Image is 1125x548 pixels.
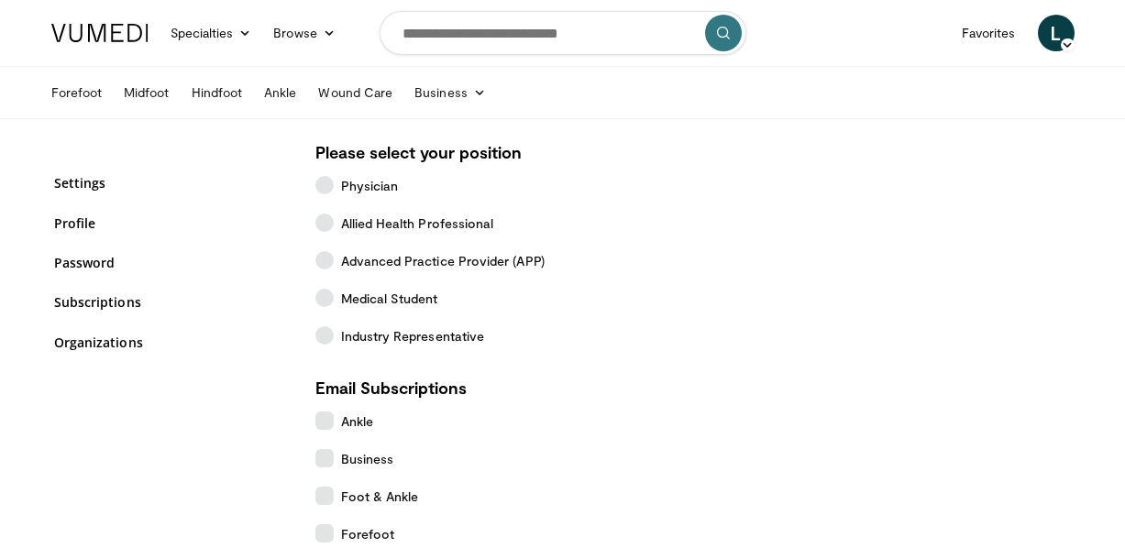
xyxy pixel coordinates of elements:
[54,292,288,312] a: Subscriptions
[341,487,419,506] span: Foot & Ankle
[341,289,438,308] span: Medical Student
[341,326,485,345] span: Industry Representative
[54,253,288,272] a: Password
[951,15,1027,51] a: Favorites
[341,214,494,233] span: Allied Health Professional
[54,333,288,352] a: Organizations
[253,74,307,111] a: Ankle
[341,449,394,468] span: Business
[1038,15,1075,51] a: L
[54,214,288,233] a: Profile
[315,378,467,398] strong: Email Subscriptions
[51,24,149,42] img: VuMedi Logo
[403,74,497,111] a: Business
[380,11,746,55] input: Search topics, interventions
[307,74,403,111] a: Wound Care
[341,411,373,431] span: Ankle
[54,173,288,192] a: Settings
[113,74,181,111] a: Midfoot
[341,251,545,270] span: Advanced Practice Provider (APP)
[315,142,522,162] strong: Please select your position
[40,74,114,111] a: Forefoot
[341,524,395,543] span: Forefoot
[181,74,254,111] a: Hindfoot
[262,15,347,51] a: Browse
[341,176,399,195] span: Physician
[160,15,263,51] a: Specialties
